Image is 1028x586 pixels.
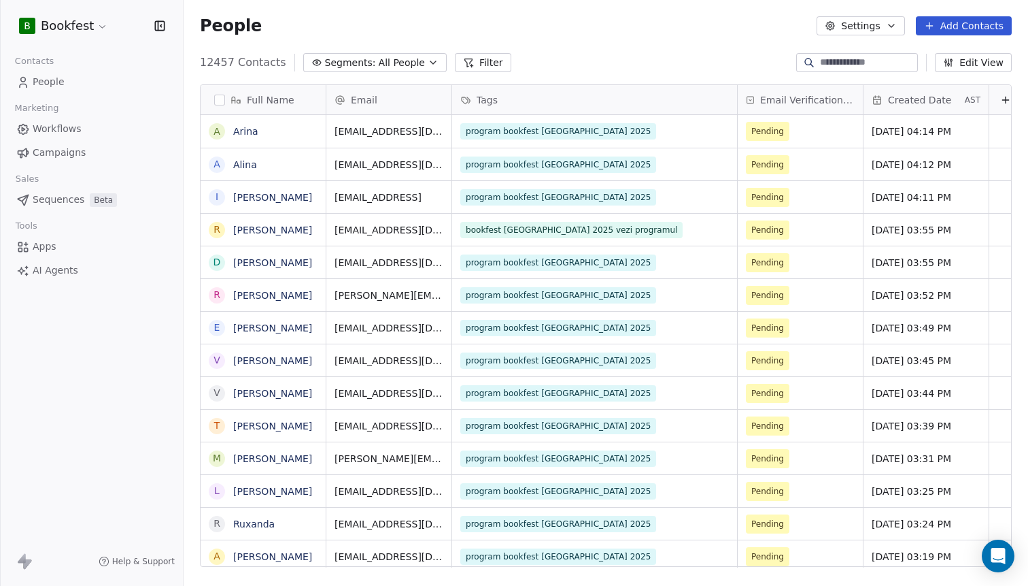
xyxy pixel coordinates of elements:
[335,550,443,564] span: [EMAIL_ADDRESS][DOMAIN_NAME]
[233,519,275,530] a: Ruxanda
[460,516,656,532] span: program bookfest [GEOGRAPHIC_DATA] 2025
[233,388,312,399] a: [PERSON_NAME]
[751,550,784,564] span: Pending
[200,54,286,71] span: 12457 Contacts
[751,256,784,270] span: Pending
[214,484,220,498] div: L
[233,486,312,497] a: [PERSON_NAME]
[33,146,86,160] span: Campaigns
[213,125,220,139] div: A
[872,256,980,270] span: [DATE] 03:55 PM
[335,452,443,466] span: [PERSON_NAME][EMAIL_ADDRESS][DOMAIN_NAME]
[872,289,980,302] span: [DATE] 03:52 PM
[213,451,221,466] div: M
[10,216,43,236] span: Tools
[11,235,172,258] a: Apps
[738,85,863,114] div: Email Verification Status
[41,17,94,35] span: Bookfest
[751,158,784,172] span: Pending
[335,191,443,204] span: [EMAIL_ADDRESS]
[751,485,784,498] span: Pending
[460,353,656,369] span: program bookfest [GEOGRAPHIC_DATA] 2025
[455,53,511,72] button: Filter
[11,259,172,282] a: AI Agents
[233,159,257,170] a: Alina
[213,517,220,531] div: R
[335,289,443,302] span: [PERSON_NAME][EMAIL_ADDRESS][DOMAIN_NAME]
[200,16,262,36] span: People
[213,223,220,237] div: R
[460,255,656,271] span: program bookfest [GEOGRAPHIC_DATA] 2025
[335,419,443,433] span: [EMAIL_ADDRESS][DOMAIN_NAME]
[11,71,172,93] a: People
[213,157,220,172] div: A
[90,193,117,207] span: Beta
[214,321,220,335] div: e
[751,354,784,368] span: Pending
[351,93,377,107] span: Email
[233,257,312,268] a: [PERSON_NAME]
[213,549,220,564] div: A
[11,142,172,164] a: Campaigns
[751,517,784,531] span: Pending
[460,123,656,140] span: program bookfest [GEOGRAPHIC_DATA] 2025
[460,157,656,173] span: program bookfest [GEOGRAPHIC_DATA] 2025
[872,321,980,335] span: [DATE] 03:49 PM
[233,355,312,366] a: [PERSON_NAME]
[460,451,656,467] span: program bookfest [GEOGRAPHIC_DATA] 2025
[760,93,855,107] span: Email Verification Status
[33,240,56,254] span: Apps
[872,517,980,531] span: [DATE] 03:24 PM
[872,223,980,237] span: [DATE] 03:55 PM
[872,452,980,466] span: [DATE] 03:31 PM
[213,288,220,302] div: R
[872,485,980,498] span: [DATE] 03:25 PM
[982,540,1014,572] div: Open Intercom Messenger
[460,549,656,565] span: program bookfest [GEOGRAPHIC_DATA] 2025
[872,158,980,172] span: [DATE] 04:12 PM
[751,452,784,466] span: Pending
[460,222,683,238] span: bookfest [GEOGRAPHIC_DATA] 2025 vezi programul
[233,421,312,432] a: [PERSON_NAME]
[916,16,1012,35] button: Add Contacts
[213,353,220,368] div: V
[460,287,656,304] span: program bookfest [GEOGRAPHIC_DATA] 2025
[751,191,784,204] span: Pending
[872,419,980,433] span: [DATE] 03:39 PM
[817,16,904,35] button: Settings
[213,255,221,270] div: D
[9,51,60,71] span: Contacts
[216,190,218,204] div: I
[33,193,84,207] span: Sequences
[751,125,784,138] span: Pending
[965,95,980,105] span: AST
[872,191,980,204] span: [DATE] 04:11 PM
[9,98,65,118] span: Marketing
[233,453,312,464] a: [PERSON_NAME]
[11,189,172,211] a: SequencesBeta
[213,386,220,400] div: V
[863,85,989,114] div: Created DateAST
[452,85,737,114] div: Tags
[888,93,951,107] span: Created Date
[872,354,980,368] span: [DATE] 03:45 PM
[233,323,312,333] a: [PERSON_NAME]
[201,85,326,114] div: Full Name
[460,418,656,434] span: program bookfest [GEOGRAPHIC_DATA] 2025
[233,225,312,235] a: [PERSON_NAME]
[325,56,376,70] span: Segments:
[935,53,1012,72] button: Edit View
[460,483,656,500] span: program bookfest [GEOGRAPHIC_DATA] 2025
[751,223,784,237] span: Pending
[247,93,294,107] span: Full Name
[335,321,443,335] span: [EMAIL_ADDRESS][DOMAIN_NAME]
[33,75,65,89] span: People
[214,419,220,433] div: T
[326,85,451,114] div: Email
[11,118,172,140] a: Workflows
[233,551,312,562] a: [PERSON_NAME]
[24,19,31,33] span: B
[112,556,175,567] span: Help & Support
[751,419,784,433] span: Pending
[477,93,498,107] span: Tags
